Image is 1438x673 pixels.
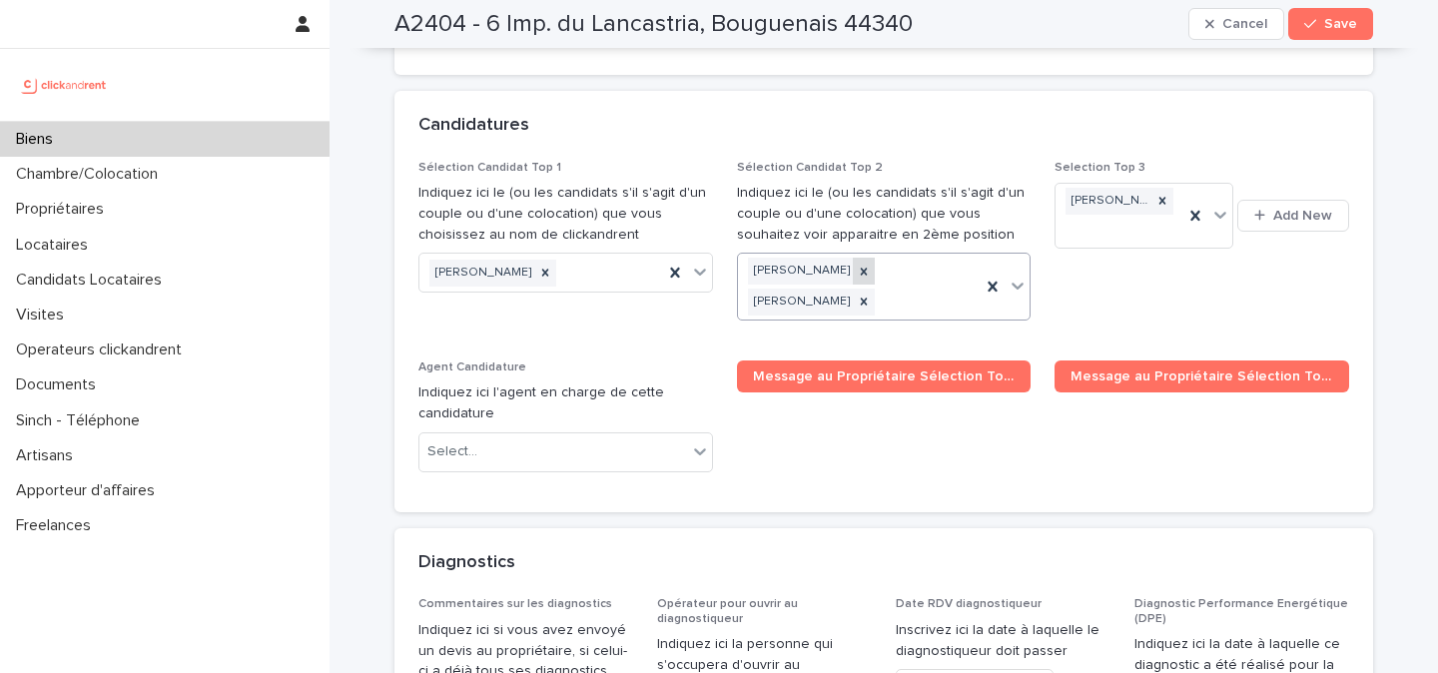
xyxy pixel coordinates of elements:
button: Cancel [1188,8,1284,40]
p: Locataires [8,236,104,255]
span: Agent Candidature [418,361,526,373]
button: Save [1288,8,1373,40]
span: Save [1324,17,1357,31]
span: Selection Top 3 [1055,162,1145,174]
p: Indiquez ici le (ou les candidats s'il s'agit d'un couple ou d'une colocation) que vous choisisse... [418,183,713,245]
img: UCB0brd3T0yccxBKYDjQ [16,65,113,105]
p: Documents [8,375,112,394]
div: [PERSON_NAME] [1066,188,1150,215]
div: [PERSON_NAME] [429,260,534,287]
h2: Candidatures [418,115,529,137]
a: Message au Propriétaire Sélection Top 1 [737,360,1032,392]
span: Add New [1273,209,1332,223]
p: Chambre/Colocation [8,165,174,184]
button: Add New [1237,200,1349,232]
p: Indiquez ici l'agent en charge de cette candidature [418,382,713,424]
span: Message au Propriétaire Sélection Top 1 [753,369,1016,383]
p: Operateurs clickandrent [8,340,198,359]
span: Cancel [1222,17,1267,31]
div: [PERSON_NAME] [748,258,853,285]
span: Message au Propriétaire Sélection Top 2 [1071,369,1333,383]
a: Message au Propriétaire Sélection Top 2 [1055,360,1349,392]
span: Diagnostic Performance Energétique (DPE) [1134,598,1348,624]
div: Select... [427,441,477,462]
p: Visites [8,306,80,325]
h2: Diagnostics [418,552,515,574]
p: Indiquez ici le (ou les candidats s'il s'agit d'un couple ou d'une colocation) que vous souhaitez... [737,183,1032,245]
span: Commentaires sur les diagnostics [418,598,612,610]
p: Inscrivez ici la date à laquelle le diagnostiqueur doit passer [896,620,1110,662]
span: Sélection Candidat Top 2 [737,162,883,174]
p: Sinch - Téléphone [8,411,156,430]
p: Apporteur d'affaires [8,481,171,500]
p: Candidats Locataires [8,271,178,290]
p: Artisans [8,446,89,465]
span: Sélection Candidat Top 1 [418,162,561,174]
p: Propriétaires [8,200,120,219]
p: Freelances [8,516,107,535]
h2: A2404 - 6 Imp. du Lancastria, Bouguenais 44340 [394,10,913,39]
p: Biens [8,130,69,149]
div: [PERSON_NAME] [748,289,853,316]
span: Opérateur pour ouvrir au diagnostiqueur [657,598,798,624]
span: Date RDV diagnostiqueur [896,598,1042,610]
